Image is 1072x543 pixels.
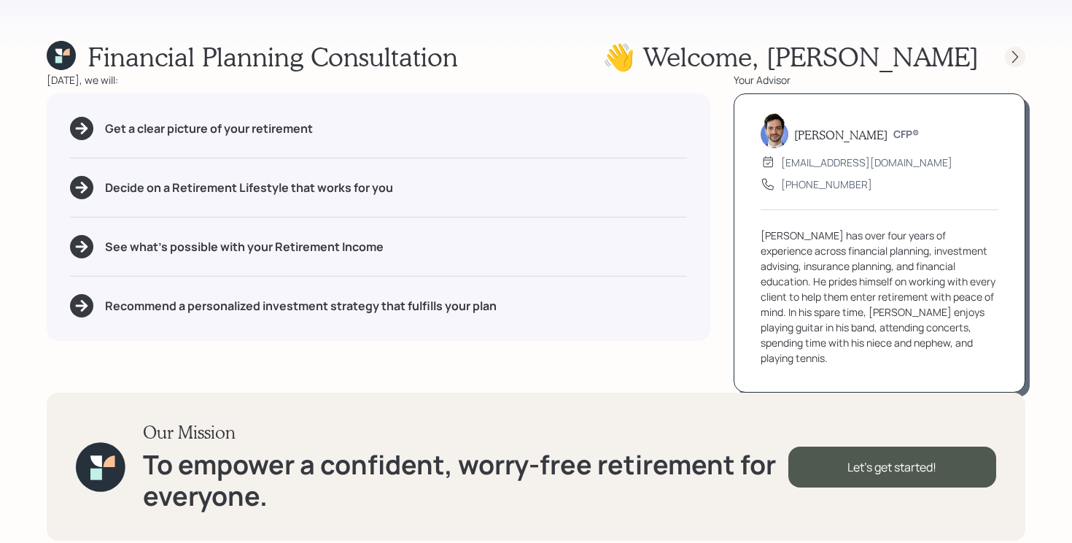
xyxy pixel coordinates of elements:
[105,299,497,313] h5: Recommend a personalized investment strategy that fulfills your plan
[88,41,458,72] h1: Financial Planning Consultation
[761,113,788,148] img: jonah-coleman-headshot.png
[781,177,872,192] div: [PHONE_NUMBER]
[105,122,313,136] h5: Get a clear picture of your retirement
[47,72,710,88] div: [DATE], we will:
[734,72,1025,88] div: Your Advisor
[893,128,919,141] h6: CFP®
[105,240,384,254] h5: See what's possible with your Retirement Income
[788,447,996,488] div: Let's get started!
[105,181,393,195] h5: Decide on a Retirement Lifestyle that works for you
[143,422,788,443] h3: Our Mission
[781,155,952,170] div: [EMAIL_ADDRESS][DOMAIN_NAME]
[143,449,788,512] h1: To empower a confident, worry-free retirement for everyone.
[761,228,998,366] div: [PERSON_NAME] has over four years of experience across financial planning, investment advising, i...
[602,41,979,72] h1: 👋 Welcome , [PERSON_NAME]
[794,128,887,142] h5: [PERSON_NAME]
